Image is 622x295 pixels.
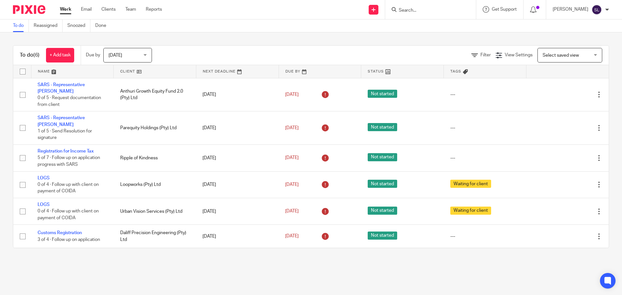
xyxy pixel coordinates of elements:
div: --- [450,233,520,240]
h1: To do [20,52,40,59]
td: Daliff Precision Engineering (Pty) Ltd [114,225,196,248]
span: 1 of 5 · Send Resolution for signature [38,129,92,140]
span: Get Support [492,7,517,12]
span: Select saved view [543,53,579,58]
span: Not started [368,153,397,161]
a: Team [125,6,136,13]
span: [DATE] [109,53,122,58]
span: Not started [368,123,397,131]
p: Due by [86,52,100,58]
p: [PERSON_NAME] [553,6,588,13]
td: Urban Vision Services (Pty) Ltd [114,198,196,225]
a: LOGS [38,176,50,180]
a: Clients [101,6,116,13]
img: svg%3E [592,5,602,15]
span: [DATE] [285,234,299,238]
span: [DATE] [285,126,299,130]
img: Pixie [13,5,45,14]
span: Filter [480,53,491,57]
a: To do [13,19,29,32]
span: [DATE] [285,209,299,214]
td: [DATE] [196,225,279,248]
span: Waiting for client [450,207,491,215]
span: Waiting for client [450,180,491,188]
a: Done [95,19,111,32]
a: Customs Registration [38,231,82,235]
a: Email [81,6,92,13]
td: Parequity Holdings (Pty) Ltd [114,111,196,145]
td: [DATE] [196,171,279,198]
td: [DATE] [196,145,279,171]
span: [DATE] [285,92,299,97]
div: --- [450,91,520,98]
a: SARS - Representative [PERSON_NAME] [38,116,85,127]
td: [DATE] [196,78,279,111]
a: Registration for Income Tax [38,149,94,153]
div: --- [450,125,520,131]
span: Not started [368,232,397,240]
a: SARS - Representative [PERSON_NAME] [38,83,85,94]
td: [DATE] [196,111,279,145]
div: --- [450,155,520,161]
a: LOGS [38,202,50,207]
span: (6) [33,52,40,58]
span: 0 of 4 · Follow up with client on payment of COIDA [38,209,99,221]
a: Work [60,6,71,13]
a: + Add task [46,48,74,62]
td: Ripple of Kindness [114,145,196,171]
td: [DATE] [196,198,279,225]
span: [DATE] [285,182,299,187]
span: Not started [368,180,397,188]
span: View Settings [505,53,533,57]
td: Loopworks (Pty) Ltd [114,171,196,198]
span: 3 of 4 · Follow up on application [38,237,100,242]
span: Not started [368,90,397,98]
a: Reassigned [34,19,63,32]
input: Search [398,8,456,14]
span: Not started [368,207,397,215]
span: 0 of 4 · Follow up with client on payment of COIDA [38,182,99,194]
td: Anthuri Growth Equity Fund 2.0 (Pty) Ltd [114,78,196,111]
span: 0 of 5 · Request documentation from client [38,96,101,107]
span: 5 of 7 · Follow up on application progress with SARS [38,156,100,167]
span: [DATE] [285,156,299,160]
span: Tags [450,70,461,73]
a: Reports [146,6,162,13]
a: Snoozed [67,19,90,32]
